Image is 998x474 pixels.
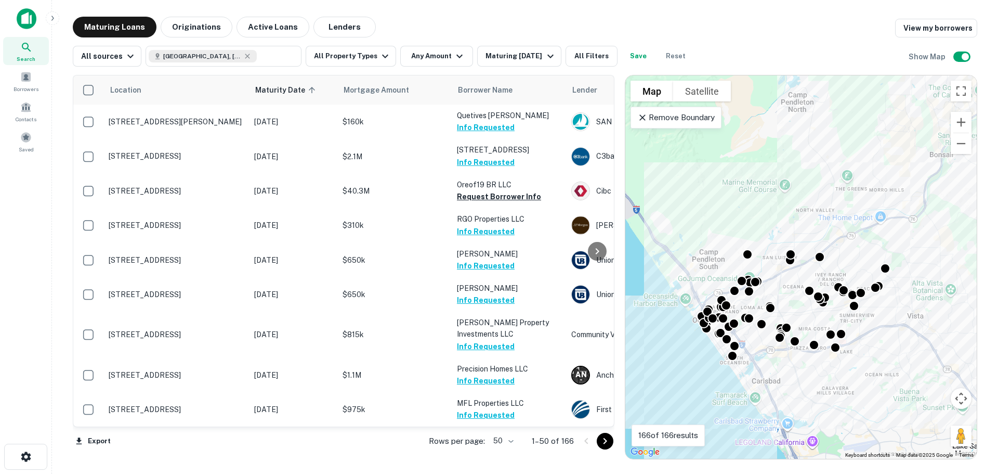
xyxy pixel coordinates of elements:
p: [STREET_ADDRESS] [109,221,244,230]
div: All sources [81,50,137,62]
button: Info Requested [457,294,515,306]
p: Quetives [PERSON_NAME] [457,110,561,121]
img: picture [572,113,589,131]
p: $650k [343,289,447,300]
p: [DATE] [254,289,332,300]
th: Lender [566,75,732,105]
th: Borrower Name [452,75,566,105]
img: picture [572,216,589,234]
p: 1–50 of 166 [532,435,574,447]
button: Maturing Loans [73,17,156,37]
button: Save your search to get updates of matches that match your search criteria. [622,46,655,67]
iframe: Chat Widget [946,391,998,441]
button: All Property Types [306,46,396,67]
button: Lenders [313,17,376,37]
p: [STREET_ADDRESS][PERSON_NAME] [109,117,244,126]
button: All Filters [566,46,618,67]
img: picture [572,148,589,165]
div: SAN Diego County Credit Union [571,112,727,131]
button: Request Borrower Info [457,190,541,203]
div: Cibc [571,182,727,200]
img: picture [572,182,589,200]
span: Contacts [16,115,36,123]
button: Active Loans [237,17,309,37]
span: Mortgage Amount [344,84,423,96]
img: picture [572,401,589,418]
p: [STREET_ADDRESS] [109,151,244,161]
div: Union Bank Of [US_STATE] [571,251,727,270]
span: Saved [19,145,34,153]
a: Saved [3,127,49,156]
button: Map camera controls [951,388,971,409]
button: Info Requested [457,225,515,238]
p: [STREET_ADDRESS] [109,186,244,196]
button: Info Requested [457,375,515,387]
button: Reset [659,46,692,67]
div: 50 [489,433,515,449]
p: [PERSON_NAME] [457,248,561,260]
p: 166 of 166 results [638,429,698,442]
p: Remove Boundary [637,111,715,124]
div: C3bank [571,147,727,166]
span: Borrowers [14,85,38,93]
span: Lender [572,84,597,96]
p: Oreof19 BR LLC [457,179,561,190]
p: [STREET_ADDRESS] [109,370,244,380]
p: [DATE] [254,329,332,340]
p: [DATE] [254,185,332,197]
th: Maturity Date [249,75,337,105]
a: Terms (opens in new tab) [959,452,974,458]
p: [STREET_ADDRESS] [109,255,244,265]
p: RGO Properties LLC [457,213,561,225]
div: First Foundation Inc. [571,400,727,419]
p: $40.3M [343,185,447,197]
a: Open this area in Google Maps (opens a new window) [628,445,662,459]
p: $975k [343,404,447,415]
button: Zoom in [951,112,971,133]
button: Show satellite imagery [673,81,731,101]
div: [PERSON_NAME] [571,216,727,235]
button: Info Requested [457,156,515,169]
p: [DATE] [254,220,332,231]
div: Union Bank Of [US_STATE] [571,285,727,304]
p: $815k [343,329,447,340]
p: [DATE] [254,404,332,415]
img: capitalize-icon.png [17,8,36,29]
button: Show street map [631,81,673,101]
p: [DATE] [254,369,332,381]
img: Google [628,445,662,459]
p: $1.1M [343,369,447,381]
div: Search [3,37,49,65]
button: All sources [73,46,141,67]
p: [DATE] [254,254,332,266]
button: Keyboard shortcuts [845,452,890,459]
button: Info Requested [457,340,515,353]
span: Location [110,84,141,96]
p: $160k [343,116,447,127]
span: Search [17,55,35,63]
img: picture [572,286,589,303]
span: Maturity Date [255,84,319,96]
button: Info Requested [457,409,515,421]
div: Anchor Nationwide Loans, LLC [571,366,727,385]
span: [GEOGRAPHIC_DATA], [GEOGRAPHIC_DATA], [GEOGRAPHIC_DATA] [163,52,241,61]
button: Maturing [DATE] [477,46,561,67]
p: [STREET_ADDRESS] [457,144,561,156]
p: [STREET_ADDRESS] [109,290,244,299]
p: $2.1M [343,151,447,162]
button: Go to next page [597,433,613,450]
span: Map data ©2025 Google [896,452,953,458]
span: Borrower Name [458,84,513,96]
button: Export [73,433,113,449]
p: [DATE] [254,116,332,127]
p: $650k [343,254,447,266]
p: [STREET_ADDRESS] [109,405,244,414]
p: [STREET_ADDRESS] [109,330,244,339]
p: [PERSON_NAME] Property Investments LLC [457,317,561,340]
p: $310k [343,220,447,231]
a: View my borrowers [895,19,977,37]
a: Borrowers [3,67,49,95]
